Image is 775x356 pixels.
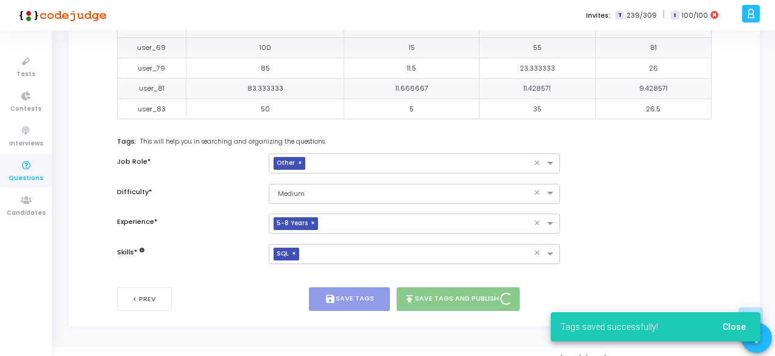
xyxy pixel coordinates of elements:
[671,11,679,20] span: I
[7,208,46,218] span: Candidates
[274,248,292,260] span: SQL
[344,58,479,79] td: 11.5
[534,158,544,170] span: Clear all
[344,38,479,58] td: 15
[534,218,544,230] span: Clear all
[534,248,544,260] span: Clear all
[713,316,756,338] button: Close
[534,187,544,200] span: Clear all
[10,104,41,114] span: Contests
[275,189,305,198] span: Medium
[682,10,708,21] span: 100/100
[344,99,479,119] td: 5
[117,287,172,311] button: < Prev
[404,293,415,304] i: publish
[723,322,746,332] span: Close
[479,38,595,58] td: 55
[186,99,344,119] td: 50
[344,79,479,99] td: 11.666667
[118,79,186,99] td: user_81
[118,99,186,119] td: user_83
[311,217,318,230] span: ×
[15,3,107,27] img: logo
[274,157,298,170] span: Other
[118,38,186,58] td: user_69
[626,10,657,21] span: 239/309
[309,287,390,311] button: saveSave Tags
[397,287,520,311] button: publishSave Tags and Publish
[596,58,712,79] td: 26
[596,79,712,99] td: 9.428571
[9,139,43,149] span: Interviews
[118,58,186,79] td: user_79
[479,58,595,79] td: 23.333333
[615,11,623,20] span: T
[16,69,35,80] span: Tests
[479,99,595,119] td: 35
[117,136,697,147] label: Tags:
[596,99,712,119] td: 26.5
[117,248,257,256] h6: Skills
[186,79,344,99] td: 83.333333
[274,217,311,230] span: 5-8 Years
[292,248,299,260] span: ×
[298,157,305,170] span: ×
[117,218,257,226] h6: Experience
[140,138,326,147] span: This will help you in searching and organizing the questions.
[9,173,43,184] span: Questions
[596,38,712,58] td: 81
[117,158,257,166] h6: Job Role
[186,58,344,79] td: 85
[325,293,336,304] i: save
[663,9,665,21] span: |
[586,10,610,21] label: Invites:
[186,38,344,58] td: 100
[479,79,595,99] td: 11.428571
[117,188,257,196] h6: Difficulty
[561,321,658,333] span: Tags saved successfully!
